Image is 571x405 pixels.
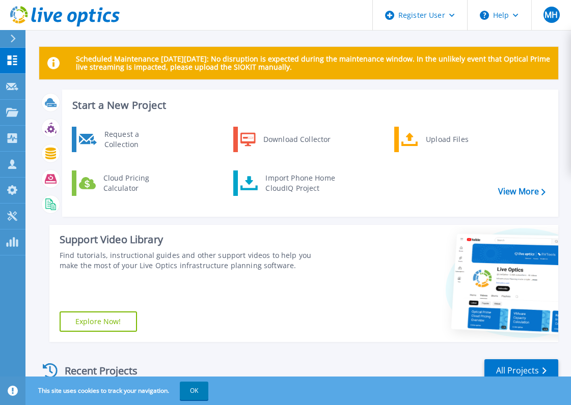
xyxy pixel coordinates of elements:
[72,127,176,152] a: Request a Collection
[60,311,137,332] a: Explore Now!
[545,11,558,19] span: MH
[98,173,174,193] div: Cloud Pricing Calculator
[72,170,176,196] a: Cloud Pricing Calculator
[233,127,338,152] a: Download Collector
[394,127,499,152] a: Upload Files
[60,233,323,246] div: Support Video Library
[76,55,550,71] p: Scheduled Maintenance [DATE][DATE]: No disruption is expected during the maintenance window. In t...
[72,100,545,111] h3: Start a New Project
[484,359,558,382] a: All Projects
[99,129,174,150] div: Request a Collection
[421,129,496,150] div: Upload Files
[258,129,335,150] div: Download Collector
[28,382,208,400] span: This site uses cookies to track your navigation.
[39,358,151,383] div: Recent Projects
[60,250,323,271] div: Find tutorials, instructional guides and other support videos to help you make the most of your L...
[498,187,546,196] a: View More
[180,382,208,400] button: OK
[260,173,340,193] div: Import Phone Home CloudIQ Project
